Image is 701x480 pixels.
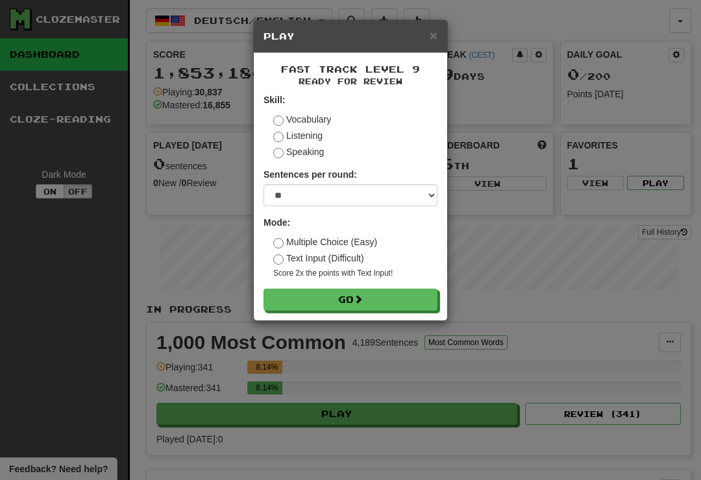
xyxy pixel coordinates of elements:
[264,76,437,87] small: Ready for Review
[273,235,377,248] label: Multiple Choice (Easy)
[273,115,284,126] input: Vocabulary
[273,132,284,142] input: Listening
[264,289,437,311] button: Go
[281,64,420,75] span: Fast Track Level 9
[273,254,284,265] input: Text Input (Difficult)
[264,168,357,181] label: Sentences per round:
[273,238,284,248] input: Multiple Choice (Easy)
[273,148,284,158] input: Speaking
[273,113,331,126] label: Vocabulary
[264,30,437,43] h5: Play
[273,145,324,158] label: Speaking
[264,95,285,105] strong: Skill:
[273,252,364,265] label: Text Input (Difficult)
[273,268,437,279] small: Score 2x the points with Text Input !
[273,129,323,142] label: Listening
[430,28,437,43] span: ×
[430,29,437,42] button: Close
[264,217,290,228] strong: Mode:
